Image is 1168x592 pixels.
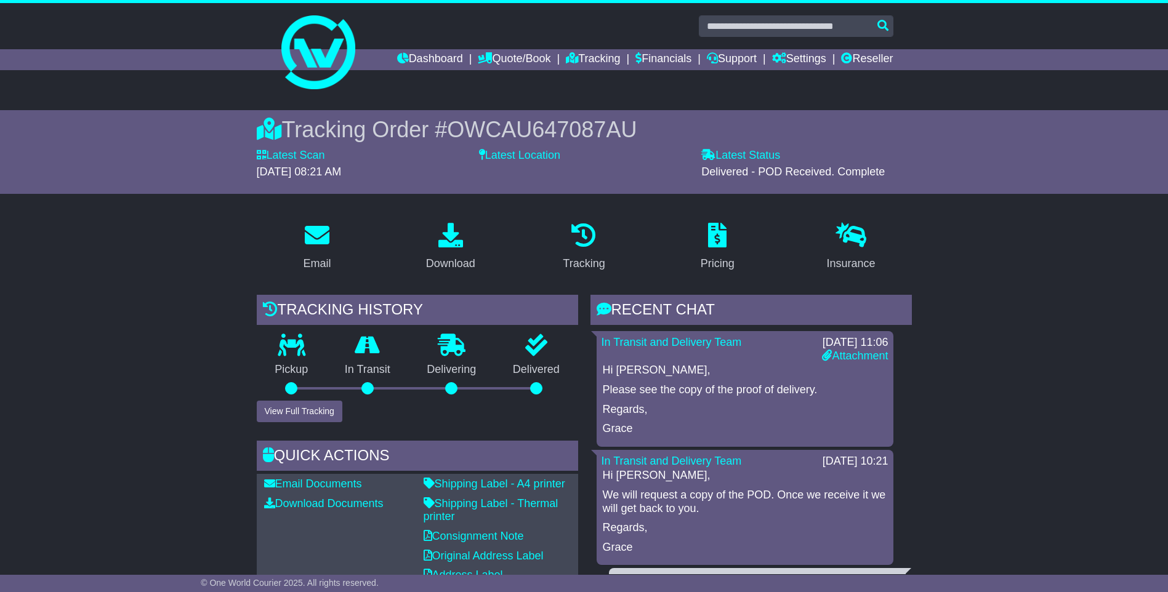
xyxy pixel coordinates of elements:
[827,255,876,272] div: Insurance
[418,218,483,276] a: Download
[494,363,578,377] p: Delivered
[424,530,524,542] a: Consignment Note
[257,363,327,377] p: Pickup
[835,573,901,586] div: [DATE] 10:16
[635,49,691,70] a: Financials
[478,49,550,70] a: Quote/Book
[707,49,757,70] a: Support
[614,573,705,585] a: [PERSON_NAME]
[257,401,342,422] button: View Full Tracking
[772,49,826,70] a: Settings
[602,455,742,467] a: In Transit and Delivery Team
[424,569,503,581] a: Address Label
[326,363,409,377] p: In Transit
[424,497,558,523] a: Shipping Label - Thermal printer
[424,550,544,562] a: Original Address Label
[447,117,637,142] span: OWCAU647087AU
[257,149,325,162] label: Latest Scan
[603,403,887,417] p: Regards,
[566,49,620,70] a: Tracking
[701,166,885,178] span: Delivered - POD Received. Complete
[257,116,912,143] div: Tracking Order #
[555,218,613,276] a: Tracking
[603,364,887,377] p: Hi [PERSON_NAME],
[257,441,578,474] div: Quick Actions
[264,478,362,490] a: Email Documents
[602,336,742,348] a: In Transit and Delivery Team
[841,49,893,70] a: Reseller
[295,218,339,276] a: Email
[603,469,887,482] p: Hi [PERSON_NAME],
[303,255,331,272] div: Email
[603,489,887,515] p: We will request a copy of the POD. Once we receive it we will get back to you.
[822,350,888,362] a: Attachment
[479,149,560,162] label: Latest Location
[603,422,887,436] p: Grace
[397,49,463,70] a: Dashboard
[819,218,884,276] a: Insurance
[201,578,379,588] span: © One World Courier 2025. All rights reserved.
[563,255,605,272] div: Tracking
[264,497,384,510] a: Download Documents
[257,166,342,178] span: [DATE] 08:21 AM
[603,521,887,535] p: Regards,
[603,383,887,397] p: Please see the copy of the proof of delivery.
[409,363,495,377] p: Delivering
[424,478,565,490] a: Shipping Label - A4 printer
[426,255,475,272] div: Download
[822,336,888,350] div: [DATE] 11:06
[701,255,735,272] div: Pricing
[257,295,578,328] div: Tracking history
[823,455,888,468] div: [DATE] 10:21
[693,218,743,276] a: Pricing
[590,295,912,328] div: RECENT CHAT
[701,149,780,162] label: Latest Status
[603,541,887,554] p: Grace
